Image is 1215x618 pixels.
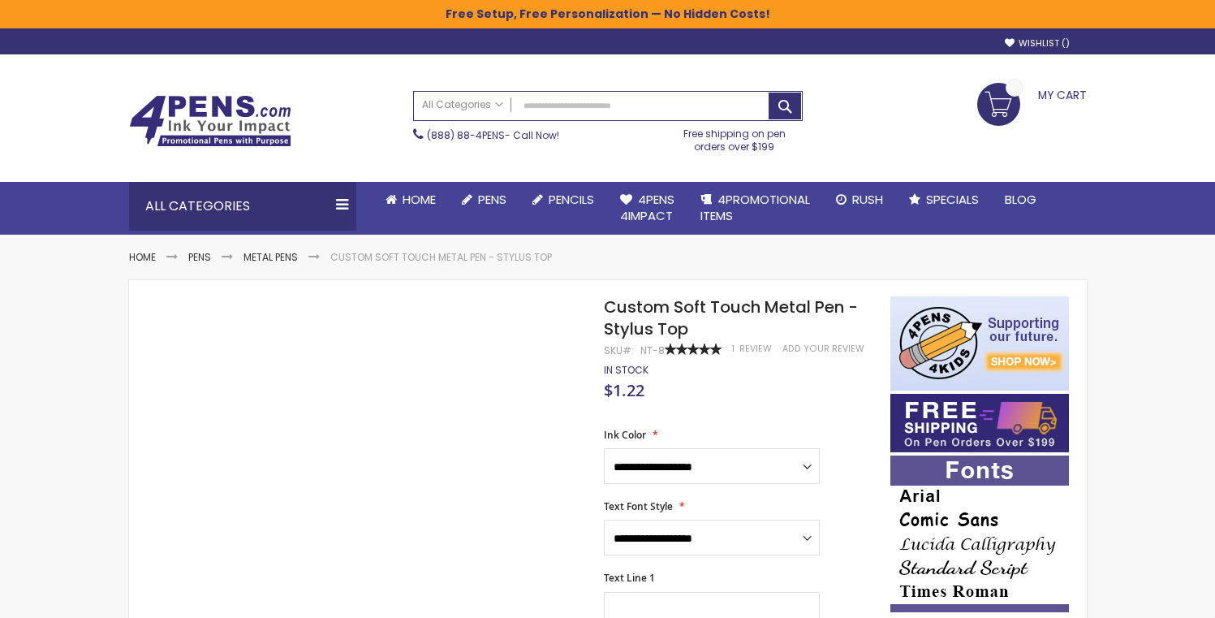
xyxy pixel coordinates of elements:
[427,128,559,142] span: - Call Now!
[414,92,511,119] a: All Categories
[604,571,655,585] span: Text Line 1
[782,343,864,355] a: Add Your Review
[926,191,979,208] span: Specials
[549,191,594,208] span: Pencils
[666,121,803,153] div: Free shipping on pen orders over $199
[890,296,1069,391] img: 4pens 4 kids
[422,98,503,111] span: All Categories
[427,128,505,142] a: (888) 88-4PENS
[129,182,356,231] div: All Categories
[732,343,774,355] a: 1 Review
[1005,37,1070,50] a: Wishlist
[896,182,992,218] a: Specials
[129,250,156,264] a: Home
[665,344,722,355] div: 100%
[607,182,687,235] a: 4Pens4impact
[700,191,810,224] span: 4PROMOTIONAL ITEMS
[890,456,1069,612] img: font-personalization-examples
[687,182,823,235] a: 4PROMOTIONALITEMS
[188,250,211,264] a: Pens
[739,343,772,355] span: Review
[604,344,634,357] strong: SKU
[330,251,552,264] li: Custom Soft Touch Metal Pen - Stylus Top
[604,296,858,340] span: Custom Soft Touch Metal Pen - Stylus Top
[852,191,883,208] span: Rush
[604,364,648,377] div: Availability
[449,182,519,218] a: Pens
[604,363,648,377] span: In stock
[620,191,674,224] span: 4Pens 4impact
[129,95,291,147] img: 4Pens Custom Pens and Promotional Products
[243,250,298,264] a: Metal Pens
[478,191,506,208] span: Pens
[604,499,673,513] span: Text Font Style
[373,182,449,218] a: Home
[640,344,665,357] div: NT-8
[823,182,896,218] a: Rush
[519,182,607,218] a: Pencils
[1005,191,1036,208] span: Blog
[890,394,1069,452] img: Free shipping on orders over $199
[604,379,644,401] span: $1.22
[992,182,1049,218] a: Blog
[732,343,735,355] span: 1
[604,428,646,442] span: Ink Color
[403,191,436,208] span: Home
